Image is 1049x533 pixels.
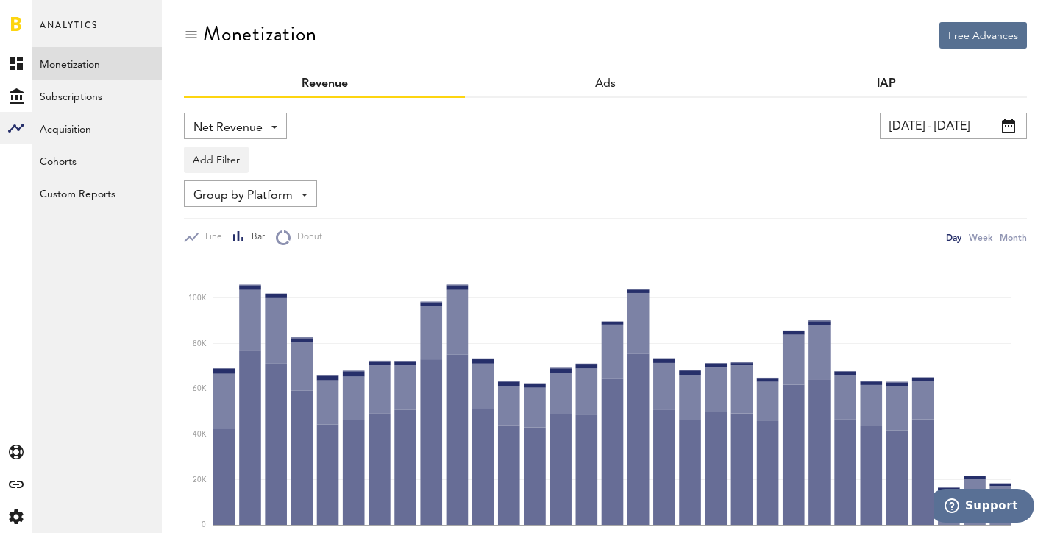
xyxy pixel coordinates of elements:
[32,47,162,80] a: Monetization
[934,489,1034,526] iframe: Opens a widget where you can find more information
[193,116,263,141] span: Net Revenue
[291,231,322,244] span: Donut
[302,78,348,90] a: Revenue
[946,230,961,245] div: Day
[1000,230,1027,245] div: Month
[939,22,1027,49] button: Free Advances
[202,521,206,529] text: 0
[245,231,265,244] span: Bar
[40,16,98,47] span: Analytics
[193,183,293,208] span: Group by Platform
[32,80,162,112] a: Subscriptions
[188,294,207,302] text: 100K
[32,177,162,209] a: Custom Reports
[193,385,207,392] text: 60K
[193,431,207,438] text: 40K
[969,230,992,245] div: Week
[877,78,896,90] a: IAP
[193,340,207,347] text: 80K
[32,112,162,144] a: Acquisition
[184,147,249,173] button: Add Filter
[32,144,162,177] a: Cohorts
[203,22,317,46] div: Monetization
[193,476,207,484] text: 20K
[595,78,616,90] a: Ads
[199,231,222,244] span: Line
